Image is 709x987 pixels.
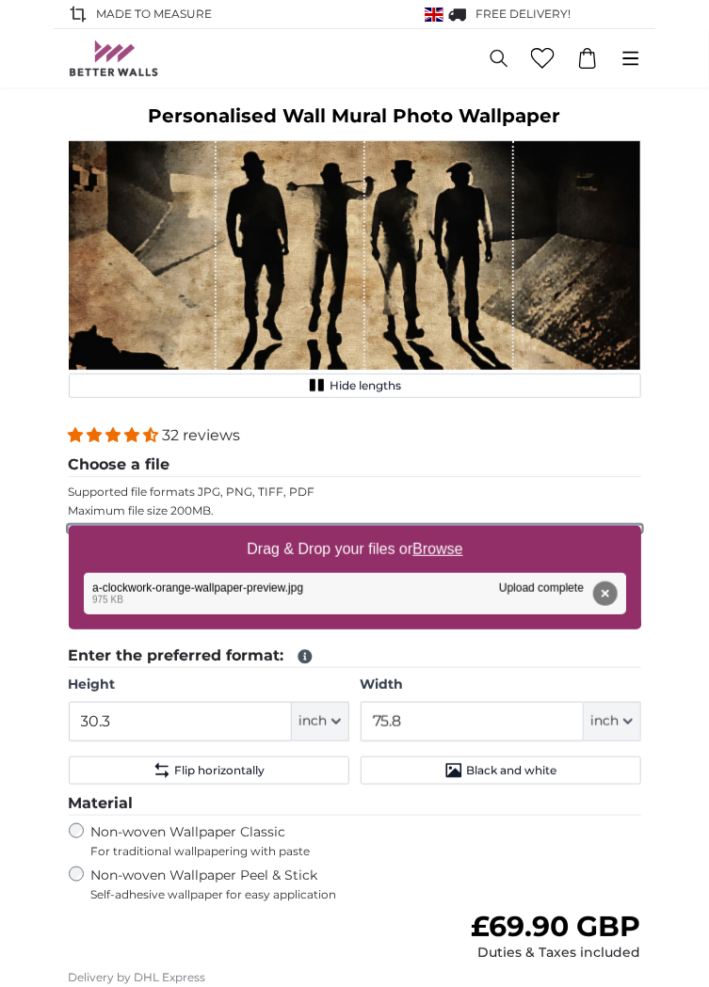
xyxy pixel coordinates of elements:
span: Hide lengths [330,378,402,393]
span: Made to Measure [97,6,213,23]
legend: Material [69,792,641,816]
span: Black and white [467,763,557,778]
span: 32 reviews [163,426,241,444]
label: Drag & Drop your files or [239,531,470,568]
span: For traditional wallpapering with paste [91,844,506,859]
p: Supported file formats JPG, PNG, TIFF, PDF [69,485,641,500]
p: Maximum file size 200MB. [69,503,641,518]
label: Non-woven Wallpaper Peel & Stick [91,867,564,902]
span: Self-adhesive wallpaper for easy application [91,887,564,902]
button: Flip horizontally [69,756,349,785]
img: Betterwalls [69,40,159,76]
span: 4.31 stars [69,426,163,444]
p: Delivery by DHL Express [69,970,641,985]
button: inch [584,702,641,741]
label: Width [361,676,641,694]
button: inch [292,702,349,741]
span: inch [591,712,620,731]
h1: Personalised Wall Mural Photo Wallpaper [69,103,641,129]
label: Non-woven Wallpaper Classic [91,823,506,859]
legend: Choose a file [69,454,641,477]
span: Flip horizontally [175,763,266,778]
span: £69.90 GBP [472,909,641,944]
span: inch [299,712,328,731]
u: Browse [412,541,462,557]
div: Duties & Taxes included [472,944,641,963]
div: 1 of 1 [69,141,641,398]
button: Black and white [361,756,641,785]
label: Height [69,676,349,694]
span: FREE delivery! [476,7,572,21]
img: United Kingdom [425,8,443,22]
button: Hide lengths [69,374,641,398]
legend: Enter the preferred format: [69,645,641,668]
